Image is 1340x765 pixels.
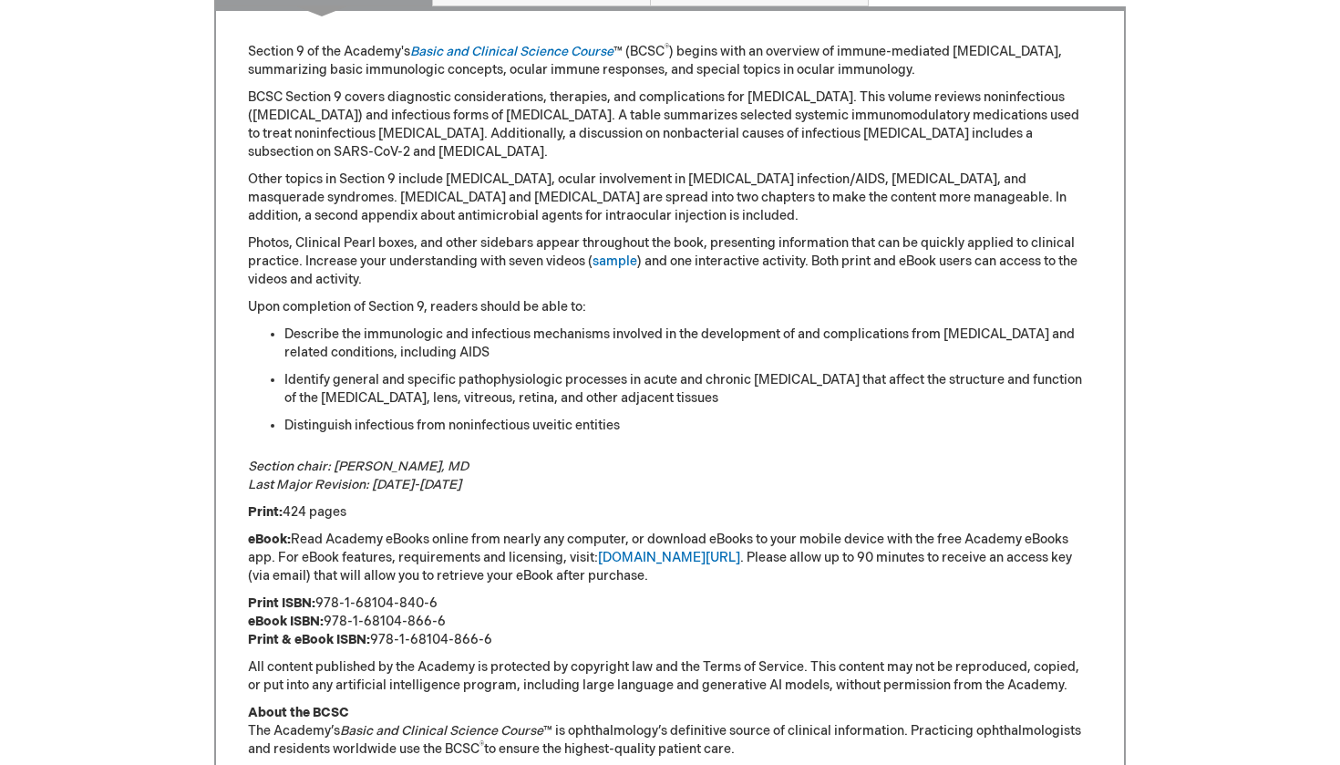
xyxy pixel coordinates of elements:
p: 424 pages [248,503,1092,522]
a: Basic and Clinical Science Course [410,44,613,59]
strong: Print ISBN: [248,595,315,611]
em: Section chair: [PERSON_NAME], MD Last Major Revision: [DATE]-[DATE] [248,459,469,492]
li: Identify general and specific pathophysiologic processes in acute and chronic [MEDICAL_DATA] that... [284,371,1092,408]
strong: About the BCSC [248,705,349,720]
strong: Print: [248,504,283,520]
p: Other topics in Section 9 include [MEDICAL_DATA], ocular involvement in [MEDICAL_DATA] infection/... [248,171,1092,225]
sup: ® [665,43,669,54]
a: sample [593,253,637,269]
p: The Academy’s ™ is ophthalmology’s definitive source of clinical information. Practicing ophthalm... [248,704,1092,759]
p: 978-1-68104-840-6 978-1-68104-866-6 978-1-68104-866-6 [248,594,1092,649]
strong: Print & eBook ISBN: [248,632,370,647]
li: Distinguish infectious from noninfectious uveitic entities [284,417,1092,435]
strong: eBook: [248,532,291,547]
p: BCSC Section 9 covers diagnostic considerations, therapies, and complications for [MEDICAL_DATA].... [248,88,1092,161]
li: Describe the immunologic and infectious mechanisms involved in the development of and complicatio... [284,326,1092,362]
a: [DOMAIN_NAME][URL] [598,550,740,565]
p: Upon completion of Section 9, readers should be able to: [248,298,1092,316]
p: Read Academy eBooks online from nearly any computer, or download eBooks to your mobile device wit... [248,531,1092,585]
strong: eBook ISBN: [248,614,324,629]
sup: ® [479,740,484,751]
p: Photos, Clinical Pearl boxes, and other sidebars appear throughout the book, presenting informati... [248,234,1092,289]
p: All content published by the Academy is protected by copyright law and the Terms of Service. This... [248,658,1092,695]
p: Section 9 of the Academy's ™ (BCSC ) begins with an overview of immune-mediated [MEDICAL_DATA], s... [248,43,1092,79]
em: Basic and Clinical Science Course [340,723,543,739]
